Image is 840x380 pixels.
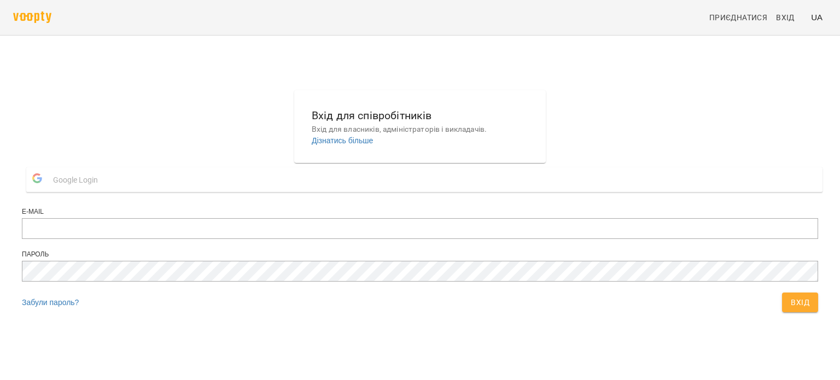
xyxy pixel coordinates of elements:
[26,167,822,192] button: Google Login
[303,98,537,155] button: Вхід для співробітниківВхід для власників, адміністраторів і викладачів.Дізнатись більше
[709,11,767,24] span: Приєднатися
[811,11,822,23] span: UA
[791,296,809,309] span: Вхід
[22,250,818,259] div: Пароль
[312,107,528,124] h6: Вхід для співробітників
[776,11,795,24] span: Вхід
[807,7,827,27] button: UA
[312,136,373,145] a: Дізнатись більше
[22,207,818,217] div: E-mail
[13,11,51,23] img: voopty.png
[705,8,772,27] a: Приєднатися
[53,169,103,191] span: Google Login
[22,298,79,307] a: Забули пароль?
[772,8,807,27] a: Вхід
[312,124,528,135] p: Вхід для власників, адміністраторів і викладачів.
[782,293,818,312] button: Вхід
